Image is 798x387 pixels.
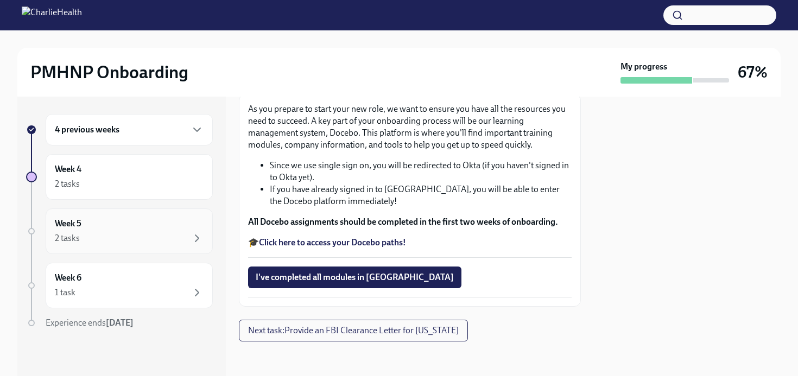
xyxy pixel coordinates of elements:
[259,237,406,248] a: Click here to access your Docebo paths!
[26,208,213,254] a: Week 52 tasks
[55,272,81,284] h6: Week 6
[55,287,75,299] div: 1 task
[248,217,558,227] strong: All Docebo assignments should be completed in the first two weeks of onboarding.
[256,272,454,283] span: I've completed all modules in [GEOGRAPHIC_DATA]
[270,183,572,207] li: If you have already signed in to [GEOGRAPHIC_DATA], you will be able to enter the Docebo platform...
[46,114,213,145] div: 4 previous weeks
[248,237,572,249] p: 🎓
[620,61,667,73] strong: My progress
[55,218,81,230] h6: Week 5
[248,103,572,151] p: As you prepare to start your new role, we want to ensure you have all the resources you need to s...
[106,318,134,328] strong: [DATE]
[26,263,213,308] a: Week 61 task
[738,62,768,82] h3: 67%
[55,232,80,244] div: 2 tasks
[26,154,213,200] a: Week 42 tasks
[270,160,572,183] li: Since we use single sign on, you will be redirected to Okta (if you haven't signed in to Okta yet).
[30,61,188,83] h2: PMHNP Onboarding
[248,267,461,288] button: I've completed all modules in [GEOGRAPHIC_DATA]
[239,320,468,341] button: Next task:Provide an FBI Clearance Letter for [US_STATE]
[55,178,80,190] div: 2 tasks
[55,163,81,175] h6: Week 4
[22,7,82,24] img: CharlieHealth
[55,124,119,136] h6: 4 previous weeks
[248,325,459,336] span: Next task : Provide an FBI Clearance Letter for [US_STATE]
[46,318,134,328] span: Experience ends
